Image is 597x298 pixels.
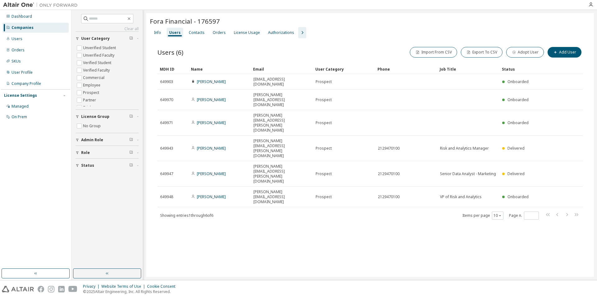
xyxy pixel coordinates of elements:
[197,120,226,125] a: [PERSON_NAME]
[83,81,102,89] label: Employee
[493,213,502,218] button: 10
[12,104,29,109] div: Managed
[378,171,400,176] span: 2129470100
[410,47,457,58] button: Import From CSV
[507,194,529,199] span: Onboarded
[440,171,496,176] span: Senior Data Analyst - Marketing
[253,189,310,204] span: [PERSON_NAME][EMAIL_ADDRESS][DOMAIN_NAME]
[81,137,103,142] span: Admin Role
[160,79,173,84] span: 649903
[462,212,503,220] span: Items per page
[12,14,32,19] div: Dashboard
[507,97,529,102] span: Onboarded
[76,26,139,31] a: Clear all
[76,146,139,160] button: Role
[197,97,226,102] a: [PERSON_NAME]
[268,30,294,35] div: Authorizations
[160,213,213,218] span: Showing entries 1 through 6 of 6
[76,133,139,147] button: Admin Role
[440,194,482,199] span: VP of Risk and Analytics
[3,2,81,8] img: Altair One
[316,120,332,125] span: Prospect
[58,286,65,292] img: linkedin.svg
[83,74,106,81] label: Commercial
[197,146,226,151] a: [PERSON_NAME]
[316,171,332,176] span: Prospect
[154,30,161,35] div: Info
[76,159,139,172] button: Status
[253,164,310,184] span: [PERSON_NAME][EMAIL_ADDRESS][PERSON_NAME][DOMAIN_NAME]
[83,67,111,74] label: Verified Faculty
[147,284,179,289] div: Cookie Consent
[377,64,435,74] div: Phone
[12,48,25,53] div: Orders
[38,286,44,292] img: facebook.svg
[83,96,97,104] label: Partner
[12,114,27,119] div: On Prem
[507,146,525,151] span: Delivered
[12,70,33,75] div: User Profile
[169,30,181,35] div: Users
[253,92,310,107] span: [PERSON_NAME][EMAIL_ADDRESS][DOMAIN_NAME]
[4,93,37,98] div: License Settings
[12,81,41,86] div: Company Profile
[234,30,260,35] div: License Usage
[160,120,173,125] span: 649971
[12,25,34,30] div: Companies
[48,286,54,292] img: instagram.svg
[253,77,310,87] span: [EMAIL_ADDRESS][DOMAIN_NAME]
[316,97,332,102] span: Prospect
[83,104,92,111] label: Trial
[548,47,581,58] button: Add User
[316,194,332,199] span: Prospect
[83,59,113,67] label: Verified Student
[129,137,133,142] span: Clear filter
[160,64,186,74] div: MDH ID
[129,163,133,168] span: Clear filter
[12,36,22,41] div: Users
[83,52,116,59] label: Unverified Faculty
[83,89,100,96] label: Prospect
[197,171,226,176] a: [PERSON_NAME]
[502,64,545,74] div: Status
[507,120,529,125] span: Onboarded
[440,64,497,74] div: Job Title
[509,212,539,220] span: Page n.
[191,64,248,74] div: Name
[129,150,133,155] span: Clear filter
[197,194,226,199] a: [PERSON_NAME]
[150,17,220,26] span: Fora Financial - 176597
[213,30,226,35] div: Orders
[316,146,332,151] span: Prospect
[160,171,173,176] span: 649947
[316,79,332,84] span: Prospect
[2,286,34,292] img: altair_logo.svg
[253,64,310,74] div: Email
[507,171,525,176] span: Delivered
[83,289,179,294] p: © 2025 Altair Engineering, Inc. All Rights Reserved.
[83,284,101,289] div: Privacy
[157,48,183,57] span: Users (6)
[76,32,139,45] button: User Category
[461,47,502,58] button: Export To CSV
[160,97,173,102] span: 649970
[81,114,109,119] span: License Group
[81,36,110,41] span: User Category
[189,30,205,35] div: Contacts
[160,146,173,151] span: 649943
[68,286,77,292] img: youtube.svg
[83,122,102,130] label: No Group
[101,284,147,289] div: Website Terms of Use
[197,79,226,84] a: [PERSON_NAME]
[378,146,400,151] span: 2129470100
[81,150,90,155] span: Role
[129,114,133,119] span: Clear filter
[253,113,310,133] span: [PERSON_NAME][EMAIL_ADDRESS][PERSON_NAME][DOMAIN_NAME]
[12,59,21,64] div: SKUs
[378,194,400,199] span: 2129470100
[160,194,173,199] span: 649948
[440,146,489,151] span: Risk and Analytics Manager
[76,110,139,123] button: License Group
[81,163,94,168] span: Status
[129,36,133,41] span: Clear filter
